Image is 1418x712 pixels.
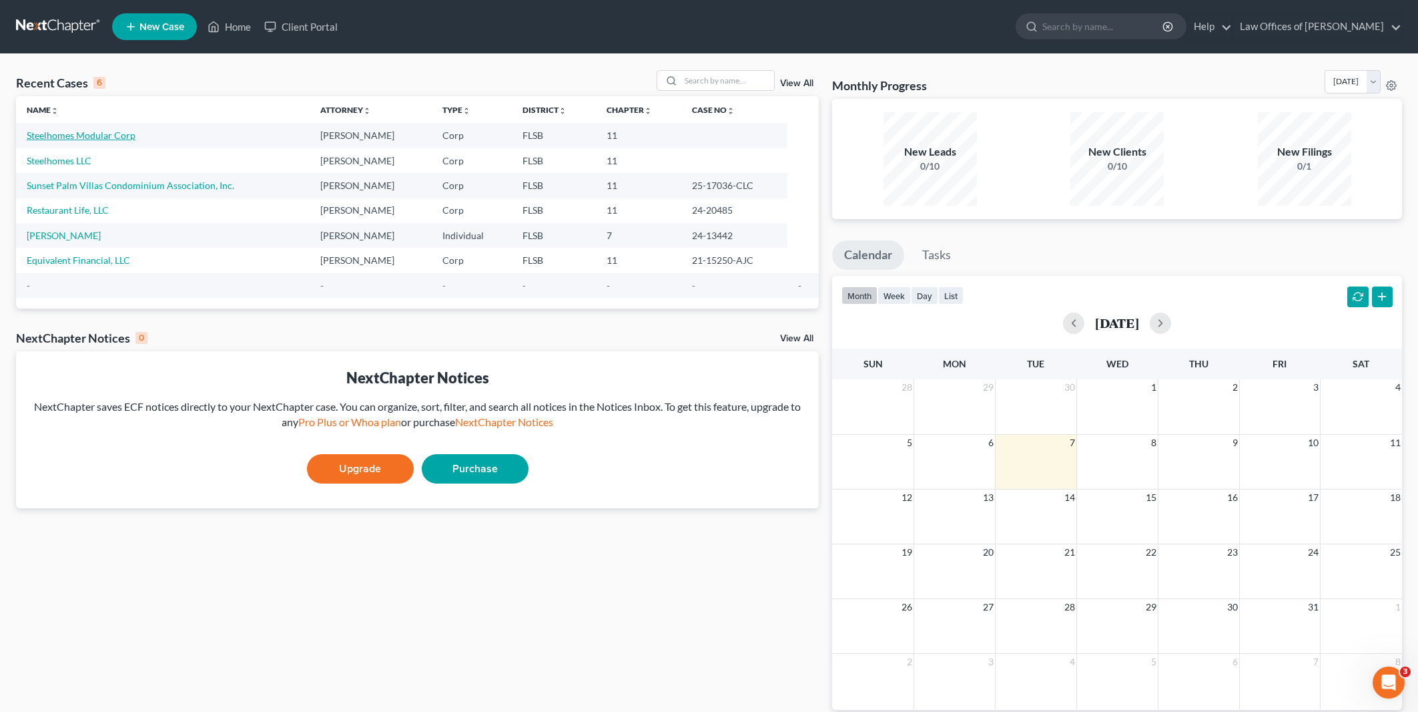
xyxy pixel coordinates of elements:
[27,230,101,241] a: [PERSON_NAME]
[596,148,681,173] td: 11
[310,198,432,223] td: [PERSON_NAME]
[1144,599,1158,615] span: 29
[1106,358,1128,369] span: Wed
[27,204,109,216] a: Restaurant Life, LLC
[596,173,681,198] td: 11
[310,148,432,173] td: [PERSON_NAME]
[1027,358,1044,369] span: Tue
[1231,379,1239,395] span: 2
[432,198,512,223] td: Corp
[1258,144,1351,160] div: New Filings
[910,240,963,270] a: Tasks
[596,123,681,148] td: 11
[841,287,877,305] button: month
[27,180,234,191] a: Sunset Palm Villas Condominium Association, Inc.
[1394,599,1402,615] span: 1
[1189,358,1208,369] span: Thu
[27,105,59,115] a: Nameunfold_more
[1226,599,1239,615] span: 30
[27,130,135,141] a: Steelhomes Modular Corp
[1312,379,1320,395] span: 3
[832,240,904,270] a: Calendar
[1312,654,1320,670] span: 7
[1400,667,1411,677] span: 3
[883,144,977,160] div: New Leads
[1233,15,1401,39] a: Law Offices of [PERSON_NAME]
[432,148,512,173] td: Corp
[512,223,596,248] td: FLSB
[692,280,695,291] span: -
[1307,599,1320,615] span: 31
[1307,435,1320,451] span: 10
[798,280,801,291] span: -
[1226,490,1239,506] span: 16
[522,280,526,291] span: -
[442,105,470,115] a: Typeunfold_more
[310,123,432,148] td: [PERSON_NAME]
[1307,490,1320,506] span: 17
[877,287,911,305] button: week
[51,107,59,115] i: unfold_more
[982,490,995,506] span: 13
[1187,15,1232,39] a: Help
[1070,160,1164,173] div: 0/10
[987,435,995,451] span: 6
[1063,599,1076,615] span: 28
[692,105,735,115] a: Case Nounfold_more
[1042,14,1164,39] input: Search by name...
[1389,490,1402,506] span: 18
[320,280,324,291] span: -
[1353,358,1369,369] span: Sat
[1394,654,1402,670] span: 8
[363,107,371,115] i: unfold_more
[27,399,808,430] div: NextChapter saves ECF notices directly to your NextChapter case. You can organize, sort, filter, ...
[681,71,774,90] input: Search by name...
[1063,490,1076,506] span: 14
[596,223,681,248] td: 7
[442,280,446,291] span: -
[455,415,553,428] a: NextChapter Notices
[27,280,30,291] span: -
[559,107,567,115] i: unfold_more
[1373,667,1405,699] iframe: Intercom live chat
[863,358,883,369] span: Sun
[310,173,432,198] td: [PERSON_NAME]
[27,254,130,266] a: Equivalent Financial, LLC
[900,544,914,560] span: 19
[27,155,91,166] a: Steelhomes LLC
[987,654,995,670] span: 3
[1226,544,1239,560] span: 23
[681,198,787,223] td: 24-20485
[982,544,995,560] span: 20
[780,334,813,343] a: View All
[1063,544,1076,560] span: 21
[512,248,596,273] td: FLSB
[27,367,808,388] div: NextChapter Notices
[883,160,977,173] div: 0/10
[596,248,681,273] td: 11
[1307,544,1320,560] span: 24
[943,358,966,369] span: Mon
[1389,435,1402,451] span: 11
[1063,379,1076,395] span: 30
[938,287,964,305] button: list
[982,379,995,395] span: 29
[596,198,681,223] td: 11
[911,287,938,305] button: day
[906,654,914,670] span: 2
[1273,358,1287,369] span: Fri
[1150,435,1158,451] span: 8
[1144,544,1158,560] span: 22
[16,330,147,346] div: NextChapter Notices
[1150,654,1158,670] span: 5
[681,223,787,248] td: 24-13442
[320,105,371,115] a: Attorneyunfold_more
[1394,379,1402,395] span: 4
[644,107,652,115] i: unfold_more
[432,248,512,273] td: Corp
[1144,490,1158,506] span: 15
[607,280,610,291] span: -
[522,105,567,115] a: Districtunfold_more
[298,415,401,428] a: Pro Plus or Whoa plan
[1231,654,1239,670] span: 6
